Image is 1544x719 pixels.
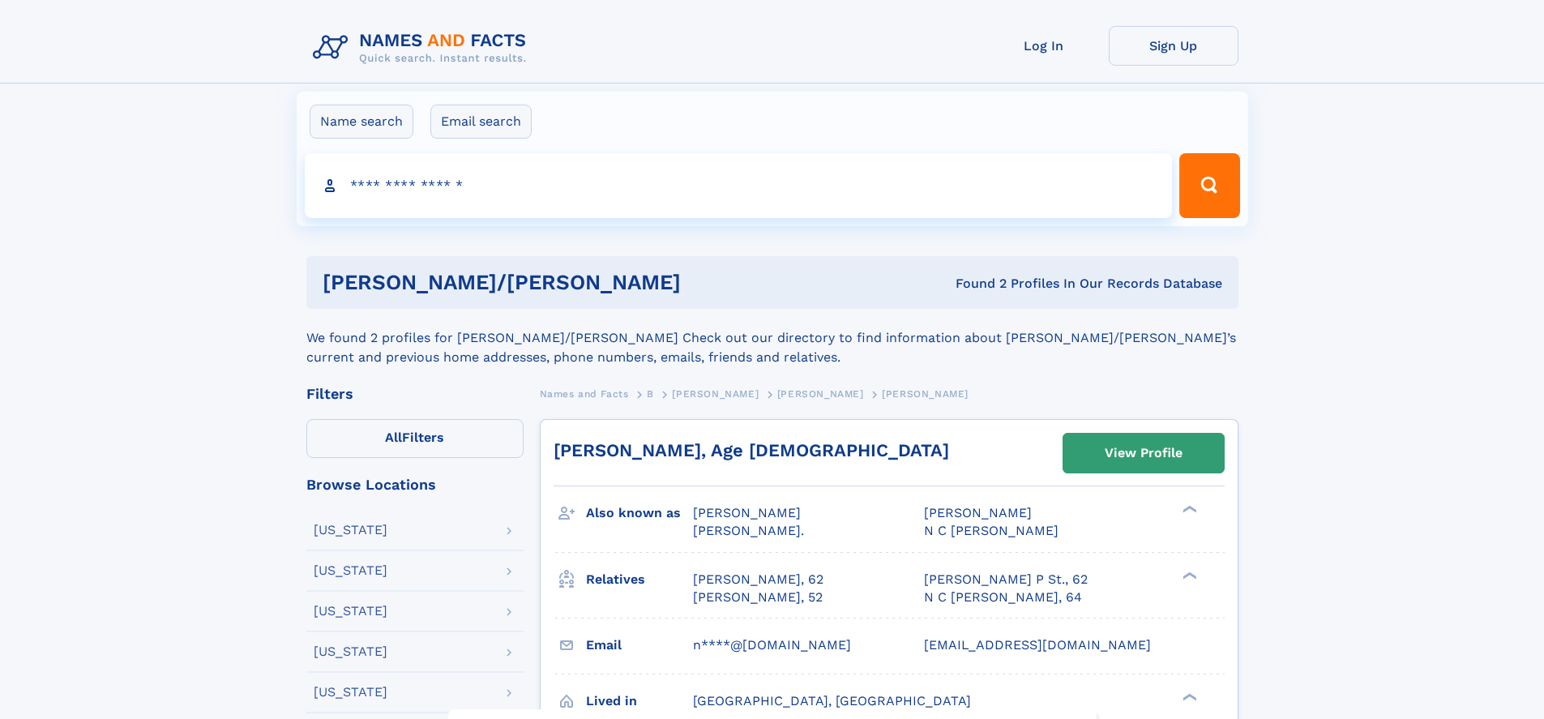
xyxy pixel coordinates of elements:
[306,419,524,458] label: Filters
[540,383,629,404] a: Names and Facts
[430,105,532,139] label: Email search
[310,105,413,139] label: Name search
[1063,434,1224,473] a: View Profile
[777,388,864,400] span: [PERSON_NAME]
[1179,153,1239,218] button: Search Button
[586,566,693,593] h3: Relatives
[647,388,654,400] span: B
[314,645,387,658] div: [US_STATE]
[1178,691,1198,702] div: ❯
[385,430,402,445] span: All
[1109,26,1238,66] a: Sign Up
[1105,434,1183,472] div: View Profile
[924,637,1151,653] span: [EMAIL_ADDRESS][DOMAIN_NAME]
[586,499,693,527] h3: Also known as
[693,693,971,708] span: [GEOGRAPHIC_DATA], [GEOGRAPHIC_DATA]
[672,383,759,404] a: [PERSON_NAME]
[323,272,819,293] h1: [PERSON_NAME]/[PERSON_NAME]
[924,523,1059,538] span: N C [PERSON_NAME]
[647,383,654,404] a: B
[693,505,801,520] span: [PERSON_NAME]
[306,387,524,401] div: Filters
[882,388,969,400] span: [PERSON_NAME]
[314,564,387,577] div: [US_STATE]
[306,26,540,70] img: Logo Names and Facts
[979,26,1109,66] a: Log In
[314,686,387,699] div: [US_STATE]
[693,523,804,538] span: [PERSON_NAME].
[306,309,1238,367] div: We found 2 profiles for [PERSON_NAME]/[PERSON_NAME] Check out our directory to find information a...
[1178,570,1198,580] div: ❯
[314,524,387,537] div: [US_STATE]
[672,388,759,400] span: [PERSON_NAME]
[818,275,1222,293] div: Found 2 Profiles In Our Records Database
[314,605,387,618] div: [US_STATE]
[924,588,1082,606] a: N C [PERSON_NAME], 64
[554,440,949,460] a: [PERSON_NAME], Age [DEMOGRAPHIC_DATA]
[693,571,823,588] a: [PERSON_NAME], 62
[306,477,524,492] div: Browse Locations
[924,505,1032,520] span: [PERSON_NAME]
[305,153,1173,218] input: search input
[777,383,864,404] a: [PERSON_NAME]
[1178,504,1198,515] div: ❯
[693,588,823,606] a: [PERSON_NAME], 52
[924,571,1088,588] a: [PERSON_NAME] P St., 62
[586,631,693,659] h3: Email
[586,687,693,715] h3: Lived in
